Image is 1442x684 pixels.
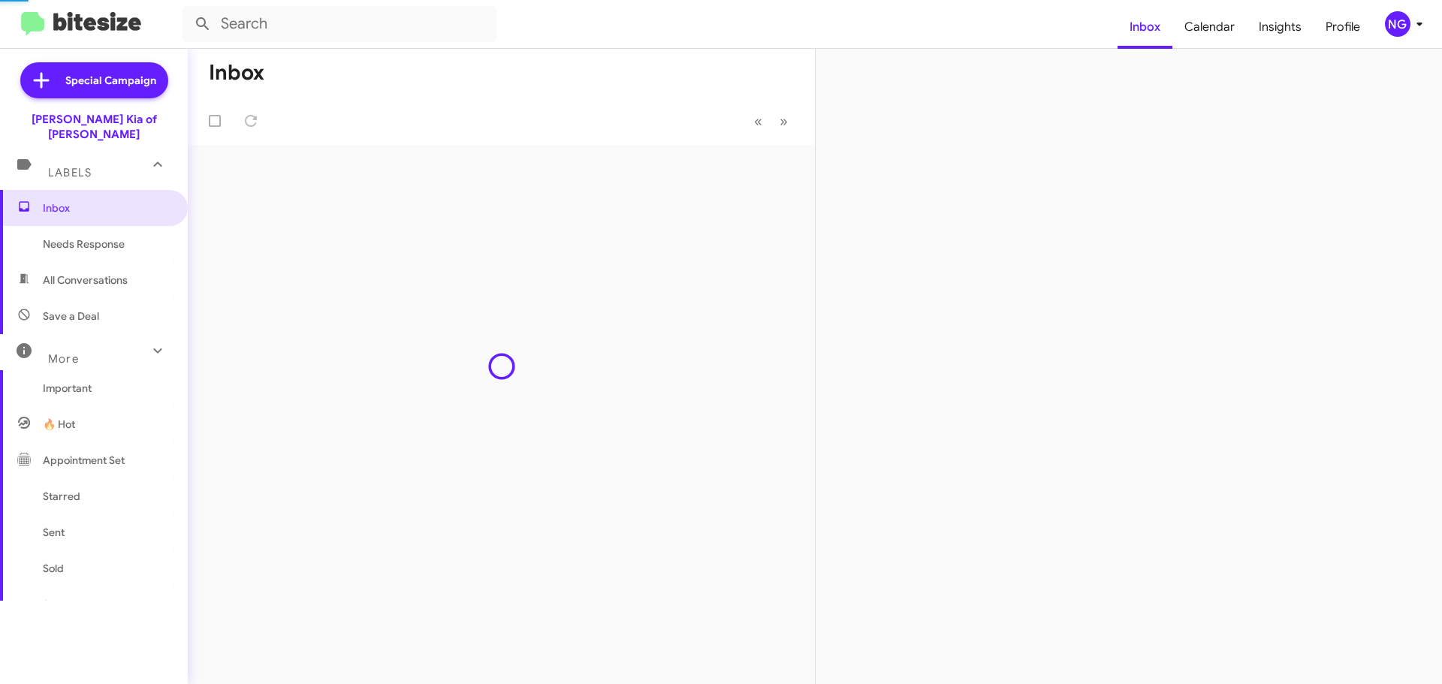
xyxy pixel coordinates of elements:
span: Starred [43,489,80,504]
span: Sent [43,525,65,540]
span: « [754,112,762,131]
span: Labels [48,166,92,179]
span: Important [43,381,170,396]
input: Search [182,6,497,42]
span: More [48,352,79,366]
h1: Inbox [209,61,264,85]
span: 🔥 Hot [43,417,75,432]
span: Inbox [43,200,170,215]
span: Special Campaign [65,73,156,88]
button: NG [1372,11,1425,37]
a: Insights [1247,5,1314,49]
button: Previous [745,106,771,137]
div: NG [1385,11,1410,37]
a: Special Campaign [20,62,168,98]
span: Appointment Set [43,453,125,468]
span: Sold [43,561,64,576]
a: Inbox [1118,5,1172,49]
span: Save a Deal [43,309,99,324]
nav: Page navigation example [746,106,797,137]
span: Needs Response [43,237,170,252]
span: All Conversations [43,273,128,288]
a: Calendar [1172,5,1247,49]
span: Sold Responded [43,597,122,612]
button: Next [771,106,797,137]
a: Profile [1314,5,1372,49]
span: » [780,112,788,131]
